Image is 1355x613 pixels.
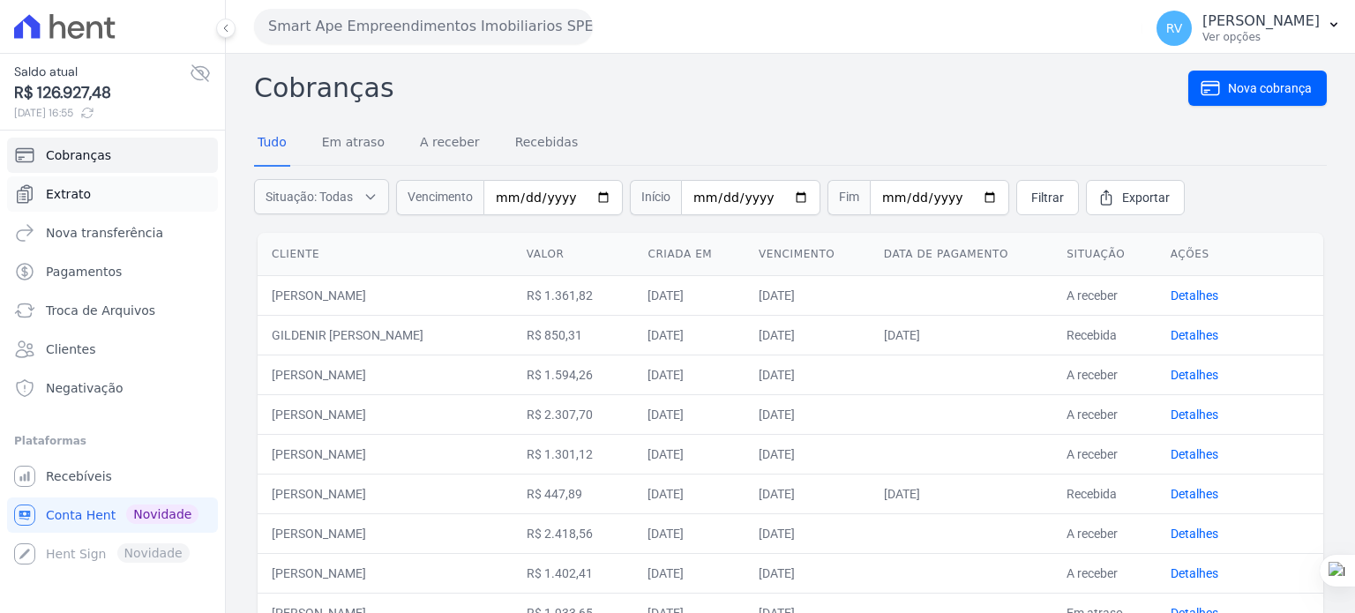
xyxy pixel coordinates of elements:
[258,474,513,513] td: [PERSON_NAME]
[7,138,218,173] a: Cobranças
[633,434,745,474] td: [DATE]
[7,176,218,212] a: Extrato
[633,513,745,553] td: [DATE]
[46,340,95,358] span: Clientes
[870,233,1053,276] th: Data de pagamento
[46,379,124,397] span: Negativação
[46,263,122,280] span: Pagamentos
[46,224,163,242] span: Nova transferência
[1228,79,1312,97] span: Nova cobrança
[633,355,745,394] td: [DATE]
[745,553,870,593] td: [DATE]
[14,81,190,105] span: R$ 126.927,48
[870,474,1053,513] td: [DATE]
[258,275,513,315] td: [PERSON_NAME]
[633,315,745,355] td: [DATE]
[46,506,116,524] span: Conta Hent
[7,293,218,328] a: Troca de Arquivos
[258,355,513,394] td: [PERSON_NAME]
[513,513,634,553] td: R$ 2.418,56
[633,275,745,315] td: [DATE]
[258,233,513,276] th: Cliente
[1016,180,1079,215] a: Filtrar
[46,467,112,485] span: Recebíveis
[745,394,870,434] td: [DATE]
[254,121,290,167] a: Tudo
[1122,189,1170,206] span: Exportar
[1188,71,1327,106] a: Nova cobrança
[745,315,870,355] td: [DATE]
[513,315,634,355] td: R$ 850,31
[630,180,681,215] span: Início
[513,394,634,434] td: R$ 2.307,70
[1157,233,1323,276] th: Ações
[1202,12,1320,30] p: [PERSON_NAME]
[513,355,634,394] td: R$ 1.594,26
[126,505,198,524] span: Novidade
[513,474,634,513] td: R$ 447,89
[258,434,513,474] td: [PERSON_NAME]
[1171,368,1218,382] a: Detalhes
[745,355,870,394] td: [DATE]
[7,497,218,533] a: Conta Hent Novidade
[258,315,513,355] td: GILDENIR [PERSON_NAME]
[46,185,91,203] span: Extrato
[1052,553,1156,593] td: A receber
[1052,355,1156,394] td: A receber
[1052,275,1156,315] td: A receber
[1086,180,1185,215] a: Exportar
[1171,407,1218,422] a: Detalhes
[745,233,870,276] th: Vencimento
[1052,394,1156,434] td: A receber
[258,513,513,553] td: [PERSON_NAME]
[14,138,211,572] nav: Sidebar
[46,146,111,164] span: Cobranças
[1052,474,1156,513] td: Recebida
[745,275,870,315] td: [DATE]
[1171,447,1218,461] a: Detalhes
[513,553,634,593] td: R$ 1.402,41
[827,180,870,215] span: Fim
[14,105,190,121] span: [DATE] 16:55
[745,513,870,553] td: [DATE]
[1031,189,1064,206] span: Filtrar
[1052,434,1156,474] td: A receber
[1052,513,1156,553] td: A receber
[7,370,218,406] a: Negativação
[7,254,218,289] a: Pagamentos
[1166,22,1183,34] span: RV
[633,233,745,276] th: Criada em
[14,430,211,452] div: Plataformas
[1171,487,1218,501] a: Detalhes
[254,179,389,214] button: Situação: Todas
[258,394,513,434] td: [PERSON_NAME]
[396,180,483,215] span: Vencimento
[7,215,218,250] a: Nova transferência
[254,9,593,44] button: Smart Ape Empreendimentos Imobiliarios SPE LTDA
[46,302,155,319] span: Troca de Arquivos
[1052,315,1156,355] td: Recebida
[7,459,218,494] a: Recebíveis
[1052,233,1156,276] th: Situação
[513,434,634,474] td: R$ 1.301,12
[745,474,870,513] td: [DATE]
[7,332,218,367] a: Clientes
[1142,4,1355,53] button: RV [PERSON_NAME] Ver opções
[633,394,745,434] td: [DATE]
[1171,328,1218,342] a: Detalhes
[633,553,745,593] td: [DATE]
[266,188,353,206] span: Situação: Todas
[513,233,634,276] th: Valor
[745,434,870,474] td: [DATE]
[1171,566,1218,580] a: Detalhes
[1171,288,1218,303] a: Detalhes
[254,68,1188,108] h2: Cobranças
[512,121,582,167] a: Recebidas
[258,553,513,593] td: [PERSON_NAME]
[1171,527,1218,541] a: Detalhes
[416,121,483,167] a: A receber
[513,275,634,315] td: R$ 1.361,82
[14,63,190,81] span: Saldo atual
[633,474,745,513] td: [DATE]
[318,121,388,167] a: Em atraso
